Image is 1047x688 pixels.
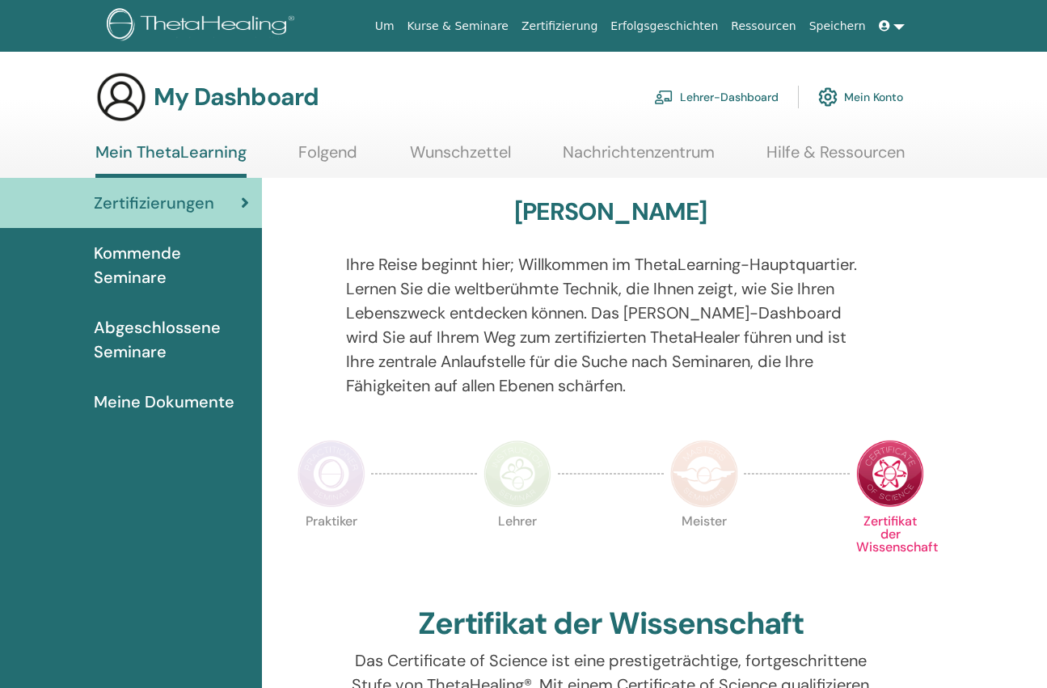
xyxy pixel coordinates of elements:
[298,440,365,508] img: Practitioner
[298,515,365,583] p: Praktiker
[94,191,214,215] span: Zertifizierungen
[515,11,604,41] a: Zertifizierung
[154,82,319,112] h3: My Dashboard
[604,11,724,41] a: Erfolgsgeschichten
[107,8,300,44] img: logo.png
[401,11,515,41] a: Kurse & Seminare
[818,79,903,115] a: Mein Konto
[724,11,802,41] a: Ressourcen
[766,142,905,174] a: Hilfe & Ressourcen
[369,11,401,41] a: Um
[95,142,247,178] a: Mein ThetaLearning
[94,390,234,414] span: Meine Dokumente
[803,11,872,41] a: Speichern
[94,315,249,364] span: Abgeschlossene Seminare
[410,142,511,174] a: Wunschzettel
[818,83,838,111] img: cog.svg
[418,606,804,643] h2: Zertifikat der Wissenschaft
[563,142,715,174] a: Nachrichtenzentrum
[654,79,779,115] a: Lehrer-Dashboard
[670,515,738,583] p: Meister
[95,71,147,123] img: generic-user-icon.jpg
[483,515,551,583] p: Lehrer
[514,197,707,226] h3: [PERSON_NAME]
[94,241,249,289] span: Kommende Seminare
[346,252,875,398] p: Ihre Reise beginnt hier; Willkommen im ThetaLearning-Hauptquartier. Lernen Sie die weltberühmte T...
[298,142,357,174] a: Folgend
[654,90,673,104] img: chalkboard-teacher.svg
[670,440,738,508] img: Master
[856,515,924,583] p: Zertifikat der Wissenschaft
[483,440,551,508] img: Instructor
[856,440,924,508] img: Certificate of Science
